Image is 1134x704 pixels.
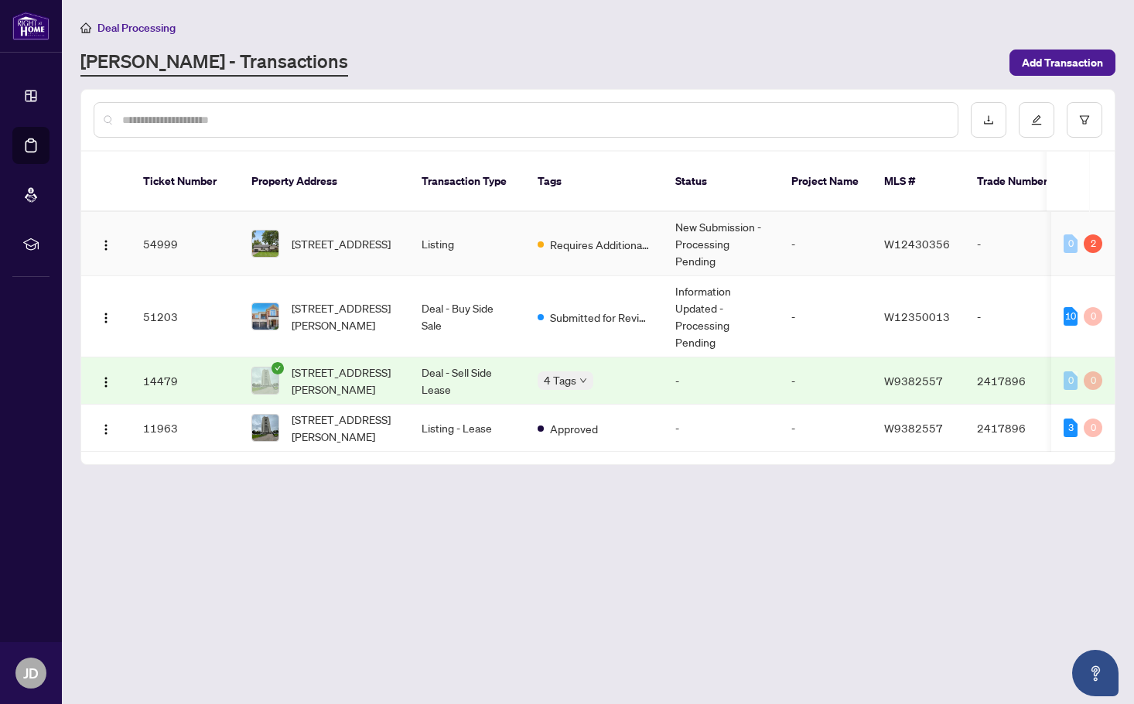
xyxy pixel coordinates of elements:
[884,309,950,323] span: W12350013
[884,237,950,251] span: W12430356
[12,12,50,40] img: logo
[131,276,239,357] td: 51203
[131,357,239,405] td: 14479
[272,362,284,374] span: check-circle
[409,212,525,276] td: Listing
[100,423,112,436] img: Logo
[965,405,1073,452] td: 2417896
[131,212,239,276] td: 54999
[550,236,651,253] span: Requires Additional Docs
[550,309,651,326] span: Submitted for Review
[409,357,525,405] td: Deal - Sell Side Lease
[131,405,239,452] td: 11963
[872,152,965,212] th: MLS #
[779,357,872,405] td: -
[252,415,278,441] img: thumbnail-img
[409,405,525,452] td: Listing - Lease
[884,374,943,388] span: W9382557
[779,405,872,452] td: -
[239,152,409,212] th: Property Address
[1064,234,1078,253] div: 0
[1009,50,1115,76] button: Add Transaction
[525,152,663,212] th: Tags
[1064,307,1078,326] div: 10
[663,212,779,276] td: New Submission - Processing Pending
[100,376,112,388] img: Logo
[292,235,391,252] span: [STREET_ADDRESS]
[544,371,576,389] span: 4 Tags
[100,239,112,251] img: Logo
[97,21,176,35] span: Deal Processing
[1079,114,1090,125] span: filter
[1064,371,1078,390] div: 0
[409,152,525,212] th: Transaction Type
[1084,419,1102,437] div: 0
[663,152,779,212] th: Status
[663,405,779,452] td: -
[884,421,943,435] span: W9382557
[252,303,278,330] img: thumbnail-img
[94,231,118,256] button: Logo
[1031,114,1042,125] span: edit
[1072,650,1119,696] button: Open asap
[1067,102,1102,138] button: filter
[94,368,118,393] button: Logo
[663,357,779,405] td: -
[252,231,278,257] img: thumbnail-img
[983,114,994,125] span: download
[80,49,348,77] a: [PERSON_NAME] - Transactions
[23,662,39,684] span: JD
[1019,102,1054,138] button: edit
[779,276,872,357] td: -
[550,420,598,437] span: Approved
[965,152,1073,212] th: Trade Number
[971,102,1006,138] button: download
[1084,307,1102,326] div: 0
[965,276,1073,357] td: -
[94,415,118,440] button: Logo
[1064,419,1078,437] div: 3
[965,357,1073,405] td: 2417896
[292,411,397,445] span: [STREET_ADDRESS][PERSON_NAME]
[80,22,91,33] span: home
[131,152,239,212] th: Ticket Number
[579,377,587,384] span: down
[292,299,397,333] span: [STREET_ADDRESS][PERSON_NAME]
[779,152,872,212] th: Project Name
[292,364,397,398] span: [STREET_ADDRESS][PERSON_NAME]
[779,212,872,276] td: -
[965,212,1073,276] td: -
[663,276,779,357] td: Information Updated - Processing Pending
[94,304,118,329] button: Logo
[252,367,278,394] img: thumbnail-img
[1022,50,1103,75] span: Add Transaction
[100,312,112,324] img: Logo
[409,276,525,357] td: Deal - Buy Side Sale
[1084,371,1102,390] div: 0
[1084,234,1102,253] div: 2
